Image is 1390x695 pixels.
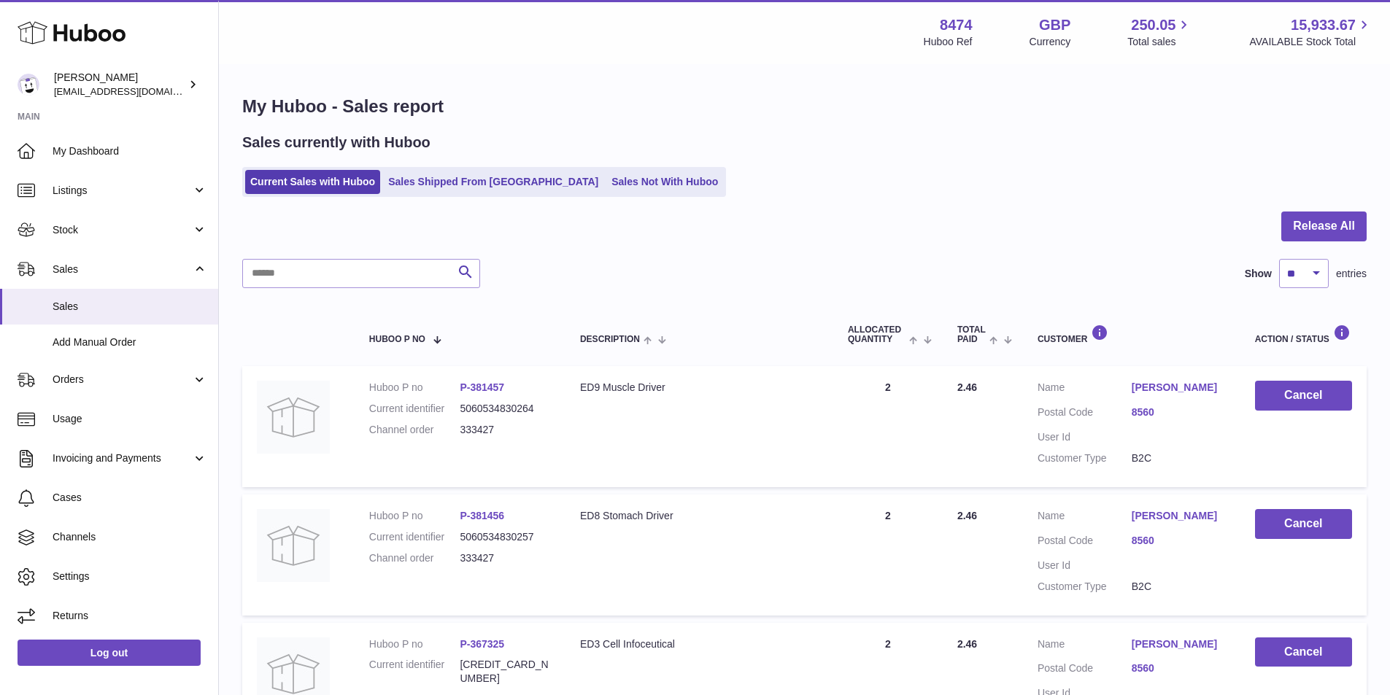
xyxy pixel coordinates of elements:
[1132,509,1226,523] a: [PERSON_NAME]
[53,144,207,158] span: My Dashboard
[53,300,207,314] span: Sales
[1038,430,1132,444] dt: User Id
[1245,267,1272,281] label: Show
[1132,580,1226,594] dd: B2C
[1038,325,1226,344] div: Customer
[460,510,504,521] a: P-381456
[1127,35,1192,49] span: Total sales
[1030,35,1071,49] div: Currency
[940,15,973,35] strong: 8474
[580,381,819,395] div: ED9 Muscle Driver
[1038,534,1132,551] dt: Postal Code
[848,325,906,344] span: ALLOCATED Quantity
[53,373,192,387] span: Orders
[242,95,1367,118] h1: My Huboo - Sales report
[957,381,977,393] span: 2.46
[242,133,430,152] h2: Sales currently with Huboo
[1132,637,1226,651] a: [PERSON_NAME]
[957,325,986,344] span: Total paid
[53,451,192,465] span: Invoicing and Payments
[1255,325,1352,344] div: Action / Status
[1255,381,1352,411] button: Cancel
[1249,35,1372,49] span: AVAILABLE Stock Total
[1132,534,1226,548] a: 8560
[580,335,640,344] span: Description
[1291,15,1356,35] span: 15,933.67
[53,335,207,349] span: Add Manual Order
[53,609,207,623] span: Returns
[53,530,207,544] span: Channels
[460,381,504,393] a: P-381457
[460,658,551,686] dd: [CREDIT_CARD_NUMBER]
[53,263,192,276] span: Sales
[1249,15,1372,49] a: 15,933.67 AVAILABLE Stock Total
[460,530,551,544] dd: 5060534830257
[369,637,460,651] dt: Huboo P no
[1038,381,1132,398] dt: Name
[369,509,460,523] dt: Huboo P no
[957,510,977,521] span: 2.46
[460,638,504,650] a: P-367325
[833,494,943,616] td: 2
[1038,559,1132,572] dt: User Id
[580,509,819,523] div: ED8 Stomach Driver
[1131,15,1175,35] span: 250.05
[18,74,39,96] img: orders@neshealth.com
[54,71,185,98] div: [PERSON_NAME]
[369,530,460,544] dt: Current identifier
[369,551,460,565] dt: Channel order
[369,381,460,395] dt: Huboo P no
[54,85,215,97] span: [EMAIL_ADDRESS][DOMAIN_NAME]
[460,402,551,416] dd: 5060534830264
[383,170,603,194] a: Sales Shipped From [GEOGRAPHIC_DATA]
[1132,661,1226,675] a: 8560
[257,381,330,454] img: no-photo.jpg
[53,570,207,583] span: Settings
[1038,661,1132,679] dt: Postal Code
[369,402,460,416] dt: Current identifier
[53,184,192,198] span: Listings
[833,366,943,487] td: 2
[460,423,551,437] dd: 333427
[53,412,207,426] span: Usage
[245,170,380,194] a: Current Sales with Huboo
[1132,381,1226,395] a: [PERSON_NAME]
[1281,211,1367,241] button: Release All
[1038,451,1132,465] dt: Customer Type
[1038,405,1132,423] dt: Postal Code
[580,637,819,651] div: ED3 Cell Infoceutical
[460,551,551,565] dd: 333427
[1255,509,1352,539] button: Cancel
[1132,451,1226,465] dd: B2C
[257,509,330,582] img: no-photo.jpg
[369,423,460,437] dt: Channel order
[1132,405,1226,419] a: 8560
[1336,267,1367,281] span: entries
[369,335,425,344] span: Huboo P no
[606,170,723,194] a: Sales Not With Huboo
[924,35,973,49] div: Huboo Ref
[1127,15,1192,49] a: 250.05 Total sales
[1038,509,1132,527] dt: Name
[1039,15,1070,35] strong: GBP
[1255,637,1352,667] button: Cancel
[18,640,201,666] a: Log out
[957,638,977,650] span: 2.46
[53,223,192,237] span: Stock
[1038,637,1132,655] dt: Name
[369,658,460,686] dt: Current identifier
[53,491,207,505] span: Cases
[1038,580,1132,594] dt: Customer Type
